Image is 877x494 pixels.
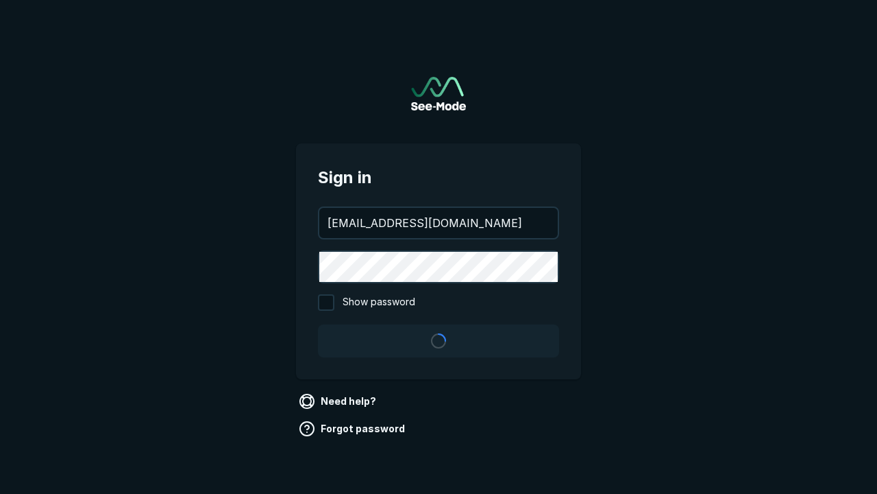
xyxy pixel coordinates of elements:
a: Need help? [296,390,382,412]
input: your@email.com [319,208,558,238]
span: Show password [343,294,415,311]
a: Go to sign in [411,77,466,110]
a: Forgot password [296,418,410,440]
span: Sign in [318,165,559,190]
img: See-Mode Logo [411,77,466,110]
